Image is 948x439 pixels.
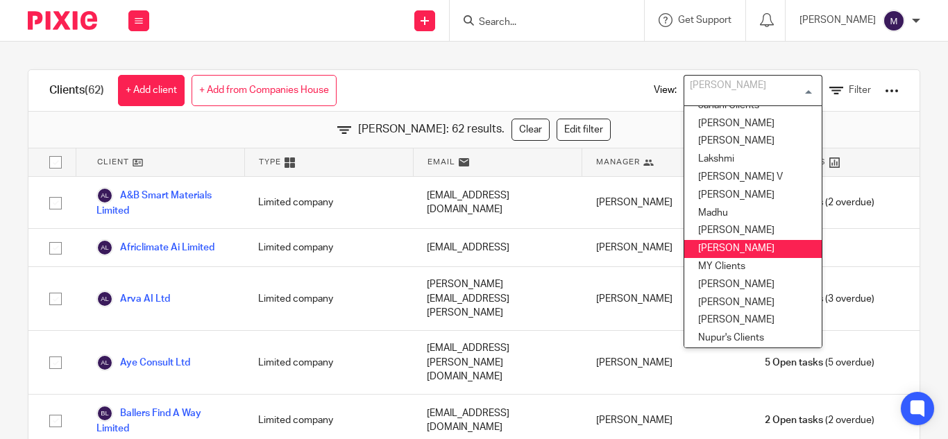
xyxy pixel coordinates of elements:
[684,187,822,205] li: [PERSON_NAME]
[192,75,337,106] a: + Add from Companies House
[684,311,822,329] li: [PERSON_NAME]
[684,169,822,187] li: [PERSON_NAME] V
[42,149,69,175] input: Select all
[765,413,874,427] span: (2 overdue)
[96,187,230,218] a: A&B Smart Materials Limited
[557,119,611,141] a: Edit filter
[28,11,97,30] img: Pixie
[413,229,582,266] div: [EMAIL_ADDRESS]
[684,75,822,106] div: Search for option
[244,229,413,266] div: Limited company
[883,10,905,32] img: svg%3E
[765,356,823,370] span: 5 Open tasks
[684,347,822,365] li: [PERSON_NAME]
[765,356,874,370] span: (5 overdue)
[96,354,113,371] img: svg%3E
[596,156,640,168] span: Manager
[582,229,751,266] div: [PERSON_NAME]
[477,17,602,29] input: Search
[97,156,129,168] span: Client
[413,267,582,330] div: [PERSON_NAME][EMAIL_ADDRESS][PERSON_NAME]
[244,331,413,394] div: Limited company
[85,85,104,96] span: (62)
[684,150,822,169] li: Lakshmi
[96,405,230,436] a: Ballers Find A Way Limited
[849,85,871,95] span: Filter
[684,222,822,240] li: [PERSON_NAME]
[684,329,822,347] li: Nupur's Clients
[684,205,822,223] li: Madhu
[96,354,190,371] a: Aye Consult Ltd
[96,405,113,422] img: svg%3E
[765,413,823,427] span: 2 Open tasks
[684,97,822,115] li: Janani Clients
[684,115,822,133] li: [PERSON_NAME]
[96,239,214,256] a: Africlimate Ai Limited
[684,294,822,312] li: [PERSON_NAME]
[428,156,455,168] span: Email
[244,177,413,228] div: Limited company
[684,132,822,150] li: [PERSON_NAME]
[511,119,550,141] a: Clear
[413,177,582,228] div: [EMAIL_ADDRESS][DOMAIN_NAME]
[49,83,104,98] h1: Clients
[358,121,505,137] span: [PERSON_NAME]: 62 results.
[684,276,822,294] li: [PERSON_NAME]
[96,239,113,256] img: svg%3E
[633,70,899,111] div: View:
[678,15,731,25] span: Get Support
[686,78,814,103] input: Search for option
[582,267,751,330] div: [PERSON_NAME]
[259,156,281,168] span: Type
[413,331,582,394] div: [EMAIL_ADDRESS][PERSON_NAME][DOMAIN_NAME]
[684,240,822,258] li: [PERSON_NAME]
[582,177,751,228] div: [PERSON_NAME]
[118,75,185,106] a: + Add client
[582,331,751,394] div: [PERSON_NAME]
[96,291,170,307] a: Arva AI Ltd
[799,13,876,27] p: [PERSON_NAME]
[96,291,113,307] img: svg%3E
[96,187,113,204] img: svg%3E
[684,258,822,276] li: MY Clients
[244,267,413,330] div: Limited company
